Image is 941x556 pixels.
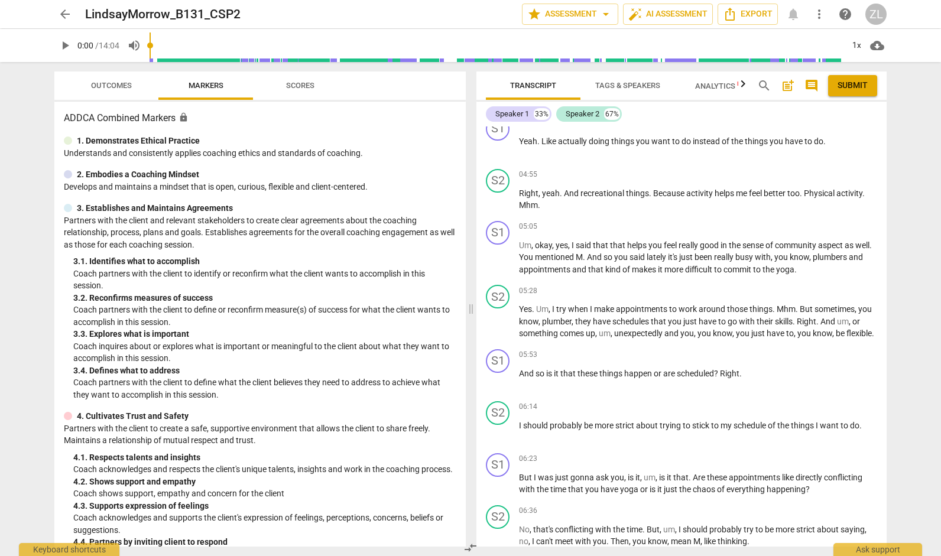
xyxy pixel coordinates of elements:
div: 3. 3. Explores what is important [73,328,456,340]
span: kind [605,265,622,274]
span: . [869,240,872,250]
span: know [790,252,809,262]
span: . [796,304,800,314]
button: Assessment [522,4,618,25]
span: do [814,136,823,146]
span: , [531,240,535,250]
button: Volume [124,35,145,56]
span: scheduled [677,369,714,378]
span: of [765,240,775,250]
span: , [855,304,858,314]
span: busy [735,252,755,262]
span: flexible [846,329,872,338]
span: Yeah [519,136,537,146]
span: doing [589,136,611,146]
div: 33% [534,108,550,120]
span: , [538,188,542,198]
span: know [813,329,832,338]
span: Scores [286,81,314,90]
span: New [737,80,750,87]
span: play_arrow [58,38,72,53]
div: ZL [865,4,887,25]
span: , [549,304,552,314]
span: the [762,265,776,274]
span: , [624,473,628,482]
span: Submit [838,80,868,92]
span: comes [560,329,586,338]
span: work [679,304,699,314]
span: . [537,136,541,146]
span: helps [715,188,736,198]
span: , [794,329,797,338]
span: help [838,7,852,21]
span: good [700,240,721,250]
button: Search [755,76,774,95]
span: , [595,329,599,338]
span: about [636,421,660,430]
span: schedules [612,317,651,326]
span: I [816,421,820,430]
span: try [556,304,568,314]
span: of [768,421,777,430]
span: auto_fix_high [628,7,643,21]
span: or [654,369,663,378]
span: things [791,421,816,430]
span: to [669,304,679,314]
span: Right [797,317,816,326]
span: it [667,473,673,482]
span: are [663,369,677,378]
span: appointments [616,304,669,314]
p: Coach partners with the client to define or reconfirm measure(s) of success for what the client w... [73,304,456,328]
span: to [786,329,794,338]
span: just [555,473,570,482]
span: in [721,240,729,250]
span: skills [775,317,793,326]
button: Please Do Not Submit until your Assessment is Complete [828,75,877,96]
h2: LindsayMorrow_B131_CSP2 [85,7,241,22]
div: 1x [845,36,868,55]
span: be [836,329,846,338]
span: Markers [189,81,223,90]
span: Filler word [519,240,531,250]
span: activity [836,188,862,198]
span: the [729,240,742,250]
span: have [593,317,612,326]
span: lately [647,252,668,262]
span: sense [742,240,765,250]
p: 2. Embodies a Coaching Mindset [77,168,199,181]
span: their [757,317,775,326]
span: is [659,473,667,482]
span: Mhm [519,200,538,210]
span: Assessment [527,7,613,21]
span: appointments [519,265,572,274]
span: me [736,188,749,198]
span: happen [624,369,654,378]
p: 1. Demonstrates Ethical Practice [77,135,200,147]
span: , [832,329,836,338]
span: 05:28 [519,286,537,296]
span: arrow_drop_down [599,7,613,21]
span: Filler word [644,473,656,482]
span: 05:53 [519,350,537,360]
span: Filler word [536,304,549,314]
div: Speaker 1 [495,108,529,120]
span: , [640,473,644,482]
span: , [694,329,697,338]
span: , [849,317,852,326]
span: search [757,79,771,93]
span: Assessment is enabled for this document. The competency model is locked and follows the assessmen... [179,112,189,122]
div: Change speaker [486,285,510,308]
span: . [793,317,797,326]
span: that [593,240,610,250]
span: with [755,252,771,262]
span: ask [596,473,611,482]
span: 06:14 [519,402,537,412]
p: Coach partners with the client to define what the client believes they need to address to achieve... [73,376,456,401]
span: Yes [519,304,532,314]
span: things [626,188,649,198]
span: helps [627,240,648,250]
span: that [610,240,627,250]
span: post_add [781,79,795,93]
span: , [771,252,774,262]
span: as [845,240,855,250]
